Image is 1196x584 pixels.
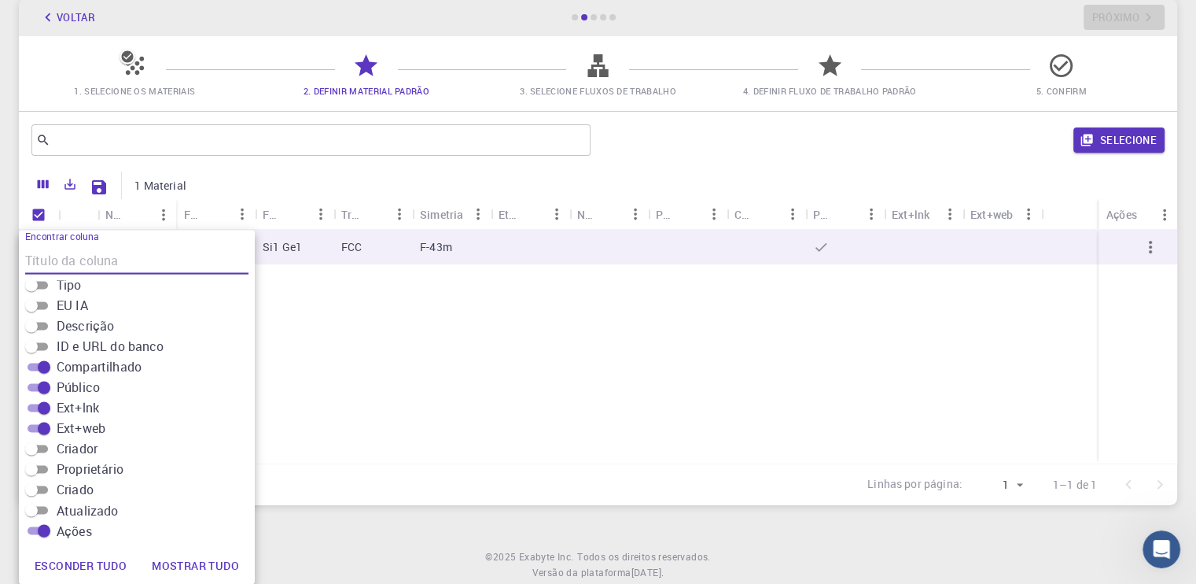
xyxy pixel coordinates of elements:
font: 2025 [493,550,517,563]
font: Tipo [57,276,82,294]
button: Organizar [755,201,780,227]
font: Proprietário [57,460,123,478]
a: [DATE]. [631,565,664,581]
button: Colunas [30,172,57,197]
button: Menu [308,201,333,227]
a: Exabyte Inc. [519,549,574,565]
font: 4. Definir fluxo de trabalho padrão [743,85,917,97]
font: Ext+lnk [57,399,99,416]
font: Compartilhado [57,358,142,375]
font: Ações [1106,207,1137,222]
button: Menu [937,201,962,227]
div: Compartilhado [727,199,805,230]
button: Menu [466,201,491,227]
div: Unit Cell Formula [263,199,283,230]
font: 2. Definir material padrão [304,85,429,97]
font: Selecione [1100,133,1157,147]
font: Nome [105,207,135,222]
font: Si1 Ge1 [263,239,302,254]
div: Ações [1098,199,1177,230]
font: Público [57,379,100,396]
font: Ext+lnk [892,207,929,222]
div: Padrão [648,199,727,230]
button: Exportar [57,172,83,197]
div: Não periódico [569,199,648,230]
font: © [485,550,492,563]
div: Fórmula [176,199,255,230]
button: Organizar [676,201,701,227]
button: Organizar [362,201,387,227]
button: Menu [701,201,727,227]
font: Exabyte Inc. [519,550,574,563]
font: Versão da plataforma [532,566,631,578]
font: Material [144,178,186,193]
button: Menu [859,201,884,227]
button: Organizar [204,201,230,227]
font: FCC [341,239,362,254]
button: Menu [387,201,412,227]
font: Fórmula [184,207,226,222]
div: Nome [98,199,176,230]
button: Menu [1152,202,1177,227]
button: Organizar [283,201,308,227]
font: Simetria [420,207,463,222]
div: Formula [184,199,204,230]
font: Ext+web [970,207,1013,222]
div: Non-periodic [577,199,598,230]
font: Padrão [656,207,693,222]
font: [DATE] [631,566,661,578]
font: Mostrar tudo [152,558,239,573]
div: Simetria [412,199,491,230]
font: Público [813,207,852,222]
font: 3. Selecione Fluxos de Trabalho [520,85,676,97]
font: Criado [57,481,94,498]
font: Treliça [341,207,376,222]
div: Ext+web [962,199,1041,230]
button: Menu [151,202,176,227]
font: Descrição [57,317,114,335]
font: Ext+web [57,420,105,437]
div: Ícone [58,199,98,230]
button: Menu [1016,201,1041,227]
button: Salvar configurações do Explorer [83,172,115,203]
button: Menu [623,201,648,227]
font: 1 [134,178,141,193]
button: Selecione [1073,128,1165,153]
div: Treliça [333,199,412,230]
button: Mostrar tudo [139,549,252,581]
font: ID e URL do banco [57,338,164,355]
font: F-43m [420,239,452,254]
font: . [661,566,664,578]
button: Menu [544,201,569,227]
font: Encontrar coluna [25,230,99,243]
div: Fórmula da célula unitária [255,199,333,230]
button: Organizar [519,201,544,227]
button: Organizar [834,201,859,227]
font: EU IA [57,297,88,314]
button: Organizar [126,202,151,227]
font: 5. Confirm [1036,85,1087,97]
font: 1 [1003,477,1009,492]
font: Ações [57,522,92,539]
input: Título da coluna [25,249,248,274]
div: Colunas [19,230,255,584]
font: Linhas por página: [867,476,962,491]
font: Atualizado [57,501,119,519]
button: Organizar [598,201,623,227]
font: Esconder tudo [35,558,127,573]
font: Criador [57,440,98,457]
iframe: Chat ao vivo do Intercom [1143,530,1180,568]
font: Todos os direitos reservados. [577,550,711,563]
div: Default [656,199,676,230]
font: 1–1 de 1 [1053,477,1097,492]
font: Voltar [57,10,95,24]
button: Voltar [31,5,103,30]
div: Público [805,199,884,230]
button: Esconder tudo [22,549,139,581]
div: Etiquetas [491,199,569,230]
button: Menu [780,201,805,227]
button: Menu [230,201,255,227]
div: Name [105,199,126,230]
span: Suporte [31,11,87,25]
div: Ext+lnk [884,199,962,230]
